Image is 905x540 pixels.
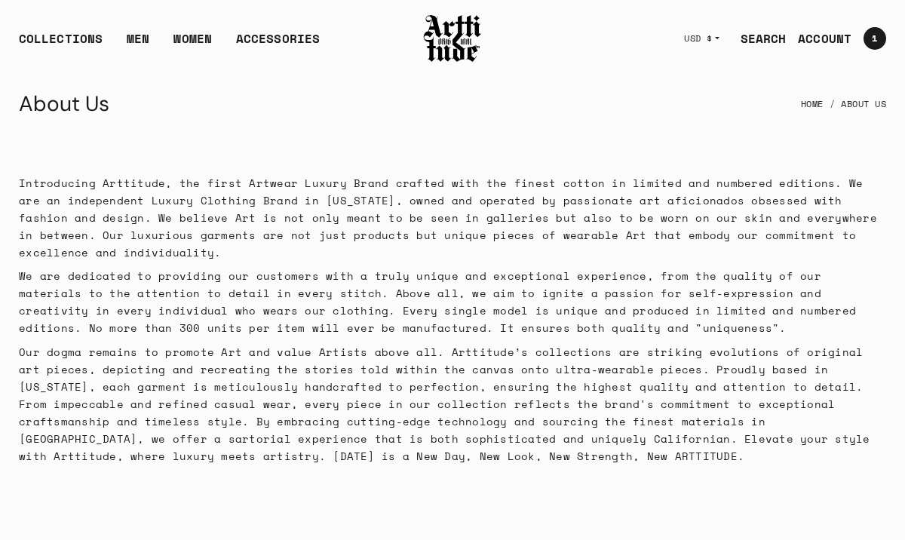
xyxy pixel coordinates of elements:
[236,29,320,60] div: ACCESSORIES
[19,29,103,60] div: COLLECTIONS
[19,267,886,336] p: We are dedicated to providing our customers with a truly unique and exceptional experience, from ...
[729,23,787,54] a: SEARCH
[824,87,887,121] li: About Us
[684,32,713,44] span: USD $
[19,174,886,261] p: Introducing Arttitude, the first Artwear Luxury Brand crafted with the finest cotton in limited a...
[173,29,212,60] a: WOMEN
[786,23,851,54] a: ACCOUNT
[127,29,149,60] a: MEN
[19,343,886,465] p: Our dogma remains to promote Art and value Artists above all. Arttitude’s collections are strikin...
[872,34,877,43] span: 1
[851,21,886,56] a: Open cart
[801,87,824,121] a: Home
[675,22,729,55] button: USD $
[7,29,332,60] ul: Main navigation
[19,86,109,122] h1: About Us
[422,13,483,64] img: Arttitude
